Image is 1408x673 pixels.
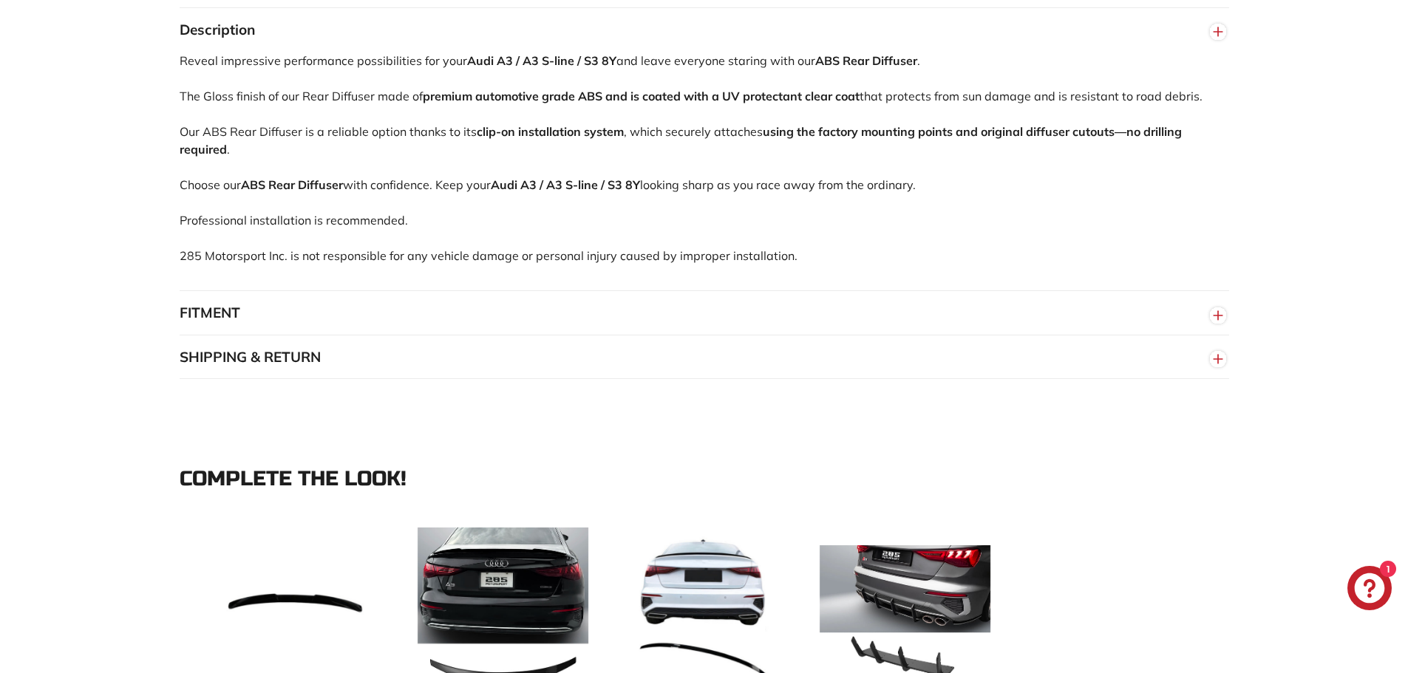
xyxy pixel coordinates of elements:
[180,291,1229,335] button: FITMENT
[477,124,624,139] strong: clip-on installation system
[1343,566,1396,614] inbox-online-store-chat: Shopify online store chat
[180,8,1229,52] button: Description
[815,53,917,68] strong: ABS Rear Diffuser
[423,89,860,103] strong: premium automotive grade ABS and is coated with a UV protectant clear coat
[467,53,616,68] strong: Audi A3 / A3 S-line / S3 8Y
[180,468,1229,491] div: Complete the look!
[180,335,1229,380] button: SHIPPING & RETURN
[241,177,343,192] strong: ABS Rear Diffuser
[491,177,640,192] strong: Audi A3 / A3 S-line / S3 8Y
[180,52,1229,290] div: Reveal impressive performance possibilities for your and leave everyone staring with our . The Gl...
